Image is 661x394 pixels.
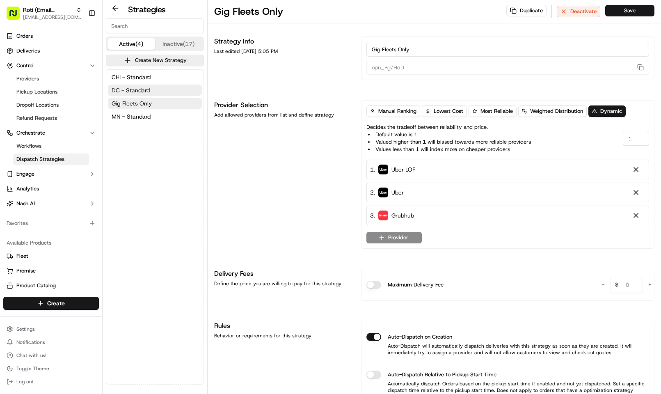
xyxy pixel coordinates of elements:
a: Refund Requests [13,112,89,124]
span: Orchestrate [16,129,45,137]
button: Fleet [3,250,99,263]
button: Start new chat [140,81,149,91]
span: Deliveries [16,47,40,55]
button: CHI - Standard [108,71,202,83]
button: Toggle Theme [3,363,99,374]
button: Create [3,297,99,310]
span: Orders [16,32,33,40]
a: Dropoff Locations [13,99,89,111]
button: Inactive (17) [155,38,203,50]
a: Workflows [13,140,89,152]
span: Workflows [16,142,41,150]
img: uber-new-logo.jpeg [378,188,388,197]
div: Start new chat [28,79,135,87]
label: Maximum Delivery Fee [388,281,444,289]
button: Deactivate [557,6,600,17]
span: Chat with us! [16,352,46,359]
span: Grubhub [391,211,414,220]
h2: Strategies [128,4,166,15]
div: We're available if you need us! [28,87,104,94]
a: Fleet [7,252,96,260]
img: Nash [8,9,25,25]
p: Decides the tradeoff between reliability and price. [366,124,531,153]
button: Lowest Cost [422,105,467,117]
button: Manual Ranking [366,105,420,117]
span: $ [612,278,622,294]
p: Welcome 👋 [8,33,149,46]
button: Engage [3,167,99,181]
img: 5e692f75ce7d37001a5d71f1 [378,211,388,220]
button: Settings [3,323,99,335]
span: Pickup Locations [16,88,57,96]
a: Pickup Locations [13,86,89,98]
div: Define the price you are willing to pay for this strategy [214,280,351,287]
span: Lowest Cost [434,108,463,115]
button: Most Reliable [469,105,517,117]
button: Orchestrate [3,126,99,140]
button: Control [3,59,99,72]
span: DC - Standard [112,86,150,94]
a: Analytics [3,182,99,195]
button: Create New Strategy [106,55,204,66]
a: Orders [3,30,99,43]
img: 1736555255976-a54dd68f-1ca7-489b-9aae-adbdc363a1c4 [8,79,23,94]
span: Uber LOF [391,165,415,174]
button: Promise [3,264,99,277]
span: Toggle Theme [16,365,49,372]
button: Notifications [3,337,99,348]
div: 📗 [8,120,15,127]
span: Promise [16,267,36,275]
span: Pylon [82,140,99,146]
span: Providers [16,75,39,82]
button: Gig Fleets Only [108,98,202,109]
button: Nash AI [3,197,99,210]
a: 📗Knowledge Base [5,116,66,131]
span: Weighted Distribution [530,108,583,115]
span: Dropoff Locations [16,101,59,109]
div: Available Products [3,236,99,250]
span: Gig Fleets Only [112,99,152,108]
span: Knowledge Base [16,119,63,128]
li: Valued higher than 1 will biased towards more reliable providers [368,138,531,146]
label: Auto-Dispatch Relative to Pickup Start Time [388,371,496,379]
div: Add allowed providers from list and define strategy [214,112,351,118]
img: uber-new-logo.jpeg [378,165,388,174]
span: Engage [16,170,34,178]
span: Refund Requests [16,115,57,122]
a: Deliveries [3,44,99,57]
button: [EMAIL_ADDRESS][DOMAIN_NAME] [23,14,82,21]
span: Uber [391,188,404,197]
div: Behavior or requirements for this strategy [214,332,351,339]
h1: Gig Fleets Only [214,5,283,18]
button: Active (4) [107,38,155,50]
span: Most Reliable [480,108,513,115]
div: 💻 [69,120,76,127]
span: Dispatch Strategies [16,156,64,163]
button: Chat with us! [3,350,99,361]
span: CHI - Standard [112,73,151,81]
button: Weighted Distribution [518,105,587,117]
div: 1 . [370,165,415,174]
span: Nash AI [16,200,35,207]
button: Dynamic [588,105,626,117]
h1: Rules [214,321,351,331]
h1: Delivery Fees [214,269,351,279]
span: Log out [16,378,33,385]
a: Promise [7,267,96,275]
button: Log out [3,376,99,387]
button: Roti (Email Parsing)[EMAIL_ADDRESS][DOMAIN_NAME] [3,3,85,23]
button: MN - Standard [108,111,202,122]
input: Got a question? Start typing here... [21,53,148,62]
span: Create [47,299,65,307]
input: Search [106,18,204,33]
a: 💻API Documentation [66,116,135,131]
button: Product Catalog [3,279,99,292]
button: Duplicate [506,5,547,16]
span: Analytics [16,185,39,192]
button: DC - Standard [108,85,202,96]
button: Roti (Email Parsing) [23,6,73,14]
